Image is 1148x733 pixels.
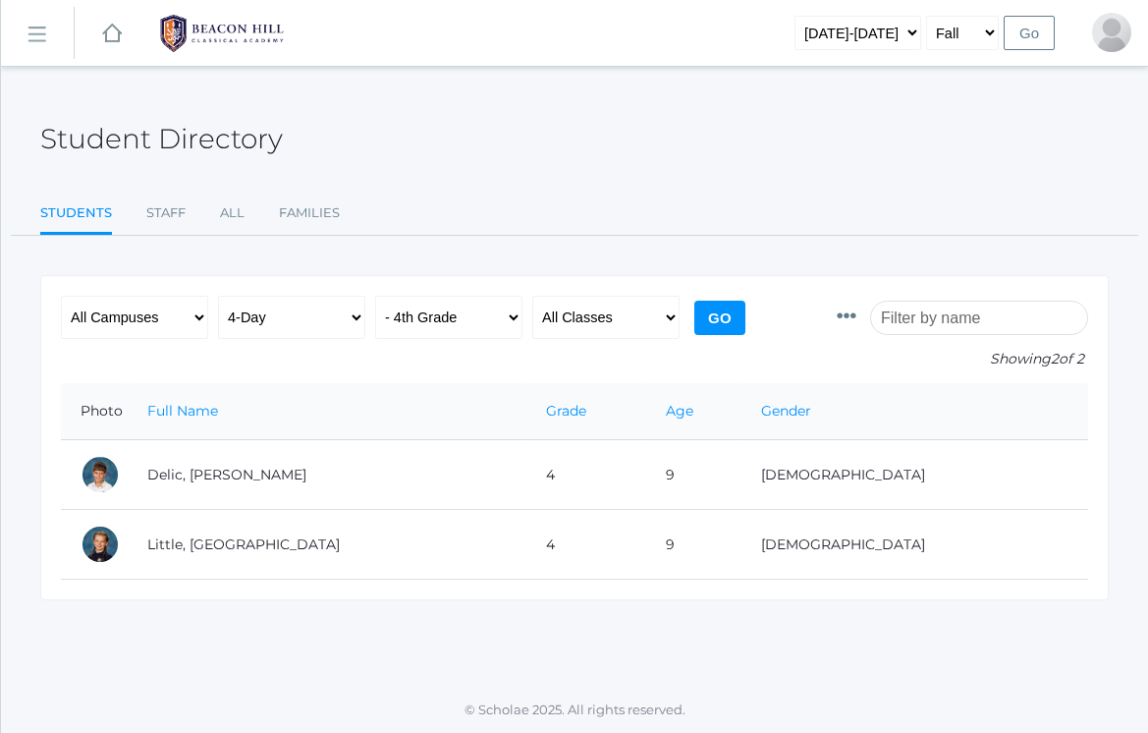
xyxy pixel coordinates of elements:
[666,402,693,420] a: Age
[148,9,296,58] img: BHCALogos-05-308ed15e86a5a0abce9b8dd61676a3503ac9727e845dece92d48e8588c001991.png
[1004,16,1055,50] input: Go
[146,194,186,233] a: Staff
[646,510,741,580] td: 9
[546,402,586,420] a: Grade
[61,383,128,440] th: Photo
[40,124,283,154] h2: Student Directory
[220,194,245,233] a: All
[870,301,1088,335] input: Filter by name
[147,402,218,420] a: Full Name
[40,194,112,236] a: Students
[1092,13,1131,52] div: Heather Porter
[81,455,120,494] div: Luka Delic
[128,510,526,580] td: Little, [GEOGRAPHIC_DATA]
[837,349,1088,369] p: Showing of 2
[128,440,526,510] td: Delic, [PERSON_NAME]
[1,701,1148,720] p: © Scholae 2025. All rights reserved.
[741,440,1088,510] td: [DEMOGRAPHIC_DATA]
[761,402,811,420] a: Gender
[526,510,645,580] td: 4
[694,301,745,335] input: Go
[279,194,340,233] a: Families
[741,510,1088,580] td: [DEMOGRAPHIC_DATA]
[646,440,741,510] td: 9
[1051,350,1059,367] span: 2
[81,525,120,564] div: Savannah Little
[526,440,645,510] td: 4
